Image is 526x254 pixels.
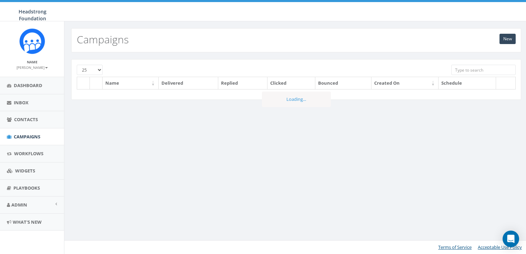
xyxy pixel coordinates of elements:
th: Delivered [159,77,219,89]
a: [PERSON_NAME] [17,64,48,70]
th: Name [103,77,159,89]
a: Acceptable Use Policy [478,244,522,250]
span: Workflows [14,150,43,157]
span: Inbox [14,99,29,106]
span: Admin [11,202,27,208]
h2: Campaigns [77,34,129,45]
a: Terms of Service [438,244,472,250]
div: Loading... [262,92,331,107]
span: What's New [13,219,42,225]
span: Widgets [15,168,35,174]
span: Campaigns [14,134,40,140]
small: [PERSON_NAME] [17,65,48,70]
div: Open Intercom Messenger [503,231,519,247]
span: Headstrong Foundation [19,8,46,22]
span: Playbooks [13,185,40,191]
th: Created On [371,77,439,89]
img: Rally_platform_Icon_1.png [19,28,45,54]
span: Contacts [14,116,38,123]
th: Clicked [267,77,315,89]
th: Schedule [439,77,496,89]
th: Bounced [315,77,371,89]
span: Dashboard [14,82,42,88]
a: New [499,34,516,44]
th: Replied [218,77,267,89]
input: Type to search [451,65,516,75]
small: Name [27,60,38,64]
